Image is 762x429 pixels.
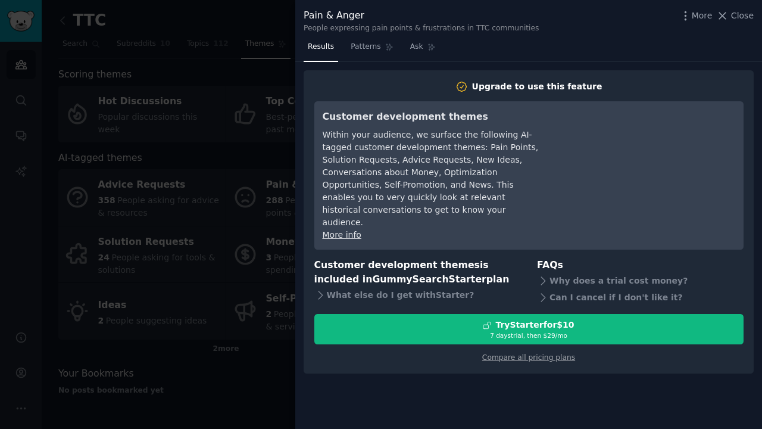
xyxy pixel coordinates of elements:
[323,110,540,125] h3: Customer development themes
[731,10,754,22] span: Close
[308,42,334,52] span: Results
[410,42,423,52] span: Ask
[406,38,440,62] a: Ask
[482,353,575,362] a: Compare all pricing plans
[372,273,486,285] span: GummySearch Starter
[314,287,521,304] div: What else do I get with Starter ?
[314,258,521,287] h3: Customer development themes is included in plan
[495,319,574,331] div: Try Starter for $10
[679,10,713,22] button: More
[537,258,744,273] h3: FAQs
[314,314,744,344] button: TryStarterfor$107 daystrial, then $29/mo
[304,8,539,23] div: Pain & Anger
[315,331,743,340] div: 7 days trial, then $ 29 /mo
[304,23,539,34] div: People expressing pain points & frustrations in TTC communities
[304,38,338,62] a: Results
[692,10,713,22] span: More
[346,38,397,62] a: Patterns
[537,272,744,289] div: Why does a trial cost money?
[472,80,602,93] div: Upgrade to use this feature
[323,230,361,240] a: More info
[351,42,380,52] span: Patterns
[716,10,754,22] button: Close
[537,289,744,306] div: Can I cancel if I don't like it?
[323,129,540,229] div: Within your audience, we surface the following AI-tagged customer development themes: Pain Points...
[557,110,735,199] iframe: YouTube video player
